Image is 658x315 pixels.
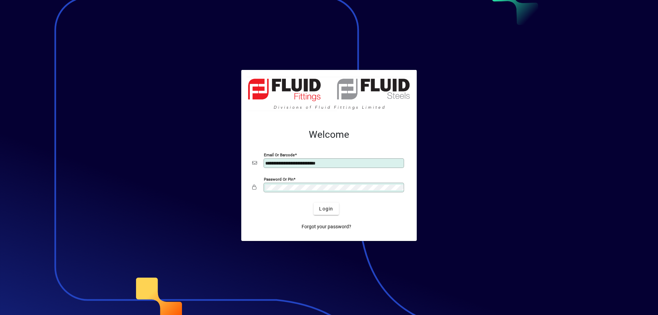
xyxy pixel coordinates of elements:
button: Login [314,203,339,215]
span: Login [319,205,333,213]
mat-label: Email or Barcode [264,153,295,157]
mat-label: Password or Pin [264,177,293,182]
a: Forgot your password? [299,220,354,233]
span: Forgot your password? [302,223,351,230]
h2: Welcome [252,129,406,141]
